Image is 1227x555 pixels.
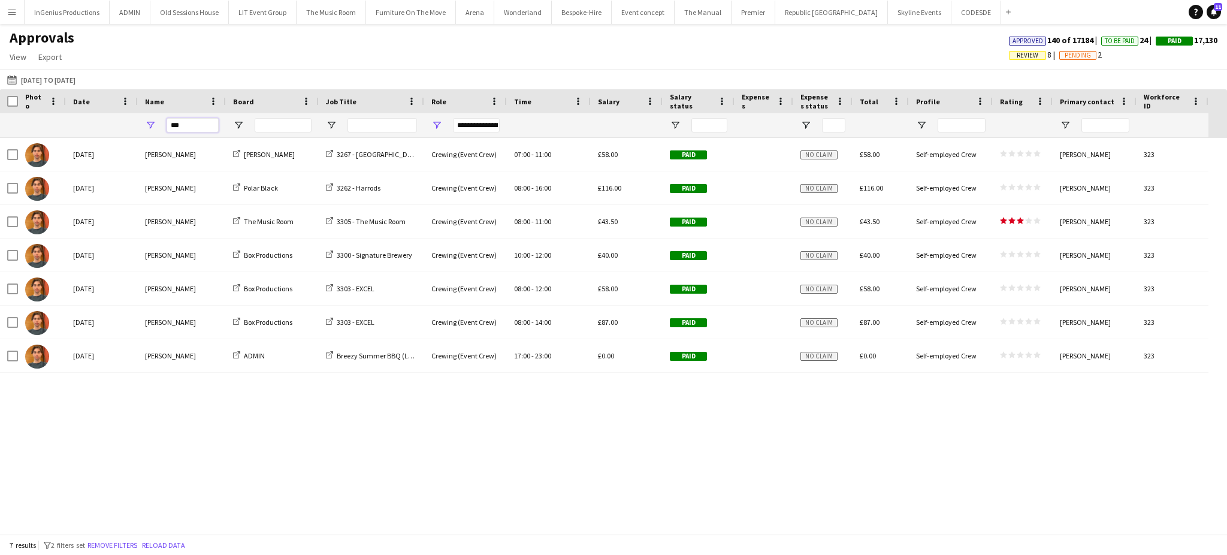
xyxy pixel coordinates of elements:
[670,251,707,260] span: Paid
[860,351,876,360] span: £0.00
[233,351,265,360] a: ADMIN
[244,351,265,360] span: ADMIN
[531,351,534,360] span: -
[822,118,845,132] input: Expenses status Filter Input
[800,218,838,227] span: No claim
[337,251,412,260] span: 3300 - Signature Brewery
[800,120,811,131] button: Open Filter Menu
[1137,138,1208,171] div: 323
[431,97,446,106] span: Role
[514,183,530,192] span: 08:00
[494,1,552,24] button: Wonderland
[938,118,986,132] input: Profile Filter Input
[675,1,732,24] button: The Manual
[531,217,534,226] span: -
[916,251,977,260] span: Self-employed Crew
[233,217,294,226] a: The Music Room
[34,49,67,65] a: Export
[514,251,530,260] span: 10:00
[25,244,49,268] img: Ryan Scovell
[916,217,977,226] span: Self-employed Crew
[85,539,140,552] button: Remove filters
[138,339,226,372] div: [PERSON_NAME]
[424,339,507,372] div: Crewing (Event Crew)
[337,318,374,327] span: 3303 - EXCEL
[1009,35,1101,46] span: 140 of 17184
[670,352,707,361] span: Paid
[598,217,618,226] span: £43.50
[138,306,226,339] div: [PERSON_NAME]
[25,177,49,201] img: Ryan Scovell
[1207,5,1221,19] a: 11
[1053,171,1137,204] div: [PERSON_NAME]
[337,183,380,192] span: 3262 - Harrods
[424,138,507,171] div: Crewing (Event Crew)
[229,1,297,24] button: LIT Event Group
[531,150,534,159] span: -
[145,97,164,106] span: Name
[860,97,878,106] span: Total
[138,138,226,171] div: [PERSON_NAME]
[800,318,838,327] span: No claim
[1101,35,1156,46] span: 24
[1214,3,1222,11] span: 11
[233,120,244,131] button: Open Filter Menu
[670,92,713,110] span: Salary status
[916,284,977,293] span: Self-employed Crew
[1065,52,1091,59] span: Pending
[916,97,940,106] span: Profile
[5,73,78,87] button: [DATE] to [DATE]
[670,285,707,294] span: Paid
[337,150,422,159] span: 3267 - [GEOGRAPHIC_DATA]
[535,251,551,260] span: 12:00
[233,284,292,293] a: Box Productions
[598,97,619,106] span: Salary
[514,351,530,360] span: 17:00
[1009,49,1059,60] span: 8
[1081,118,1129,132] input: Primary contact Filter Input
[366,1,456,24] button: Furniture On The Move
[347,118,417,132] input: Job Title Filter Input
[860,150,880,159] span: £58.00
[25,92,44,110] span: Photo
[66,239,138,272] div: [DATE]
[25,210,49,234] img: Ryan Scovell
[66,306,138,339] div: [DATE]
[800,251,838,260] span: No claim
[514,97,531,106] span: Time
[531,251,534,260] span: -
[916,150,977,159] span: Self-employed Crew
[1137,239,1208,272] div: 323
[535,217,551,226] span: 11:00
[1053,205,1137,238] div: [PERSON_NAME]
[233,251,292,260] a: Box Productions
[140,539,188,552] button: Reload data
[1053,339,1137,372] div: [PERSON_NAME]
[888,1,951,24] button: Skyline Events
[431,120,442,131] button: Open Filter Menu
[424,306,507,339] div: Crewing (Event Crew)
[1053,138,1137,171] div: [PERSON_NAME]
[233,97,254,106] span: Board
[424,239,507,272] div: Crewing (Event Crew)
[742,92,772,110] span: Expenses
[514,217,530,226] span: 08:00
[25,311,49,335] img: Ryan Scovell
[51,541,85,550] span: 2 filters set
[1137,339,1208,372] div: 323
[916,351,977,360] span: Self-employed Crew
[916,318,977,327] span: Self-employed Crew
[326,120,337,131] button: Open Filter Menu
[244,318,292,327] span: Box Productions
[535,284,551,293] span: 12:00
[337,217,406,226] span: 3305 - The Music Room
[535,183,551,192] span: 16:00
[1137,171,1208,204] div: 323
[456,1,494,24] button: Arena
[233,150,295,159] a: [PERSON_NAME]
[25,143,49,167] img: Ryan Scovell
[531,284,534,293] span: -
[167,118,219,132] input: Name Filter Input
[326,217,406,226] a: 3305 - The Music Room
[297,1,366,24] button: The Music Room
